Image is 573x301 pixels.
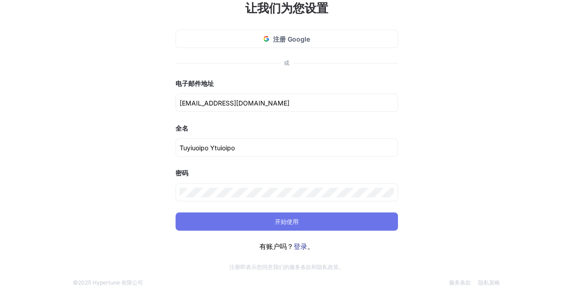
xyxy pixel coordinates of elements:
div: 密码 [176,168,398,179]
p: 注册即表示您同意我们的 和 。 [176,263,398,271]
input: name@company.com [180,98,394,108]
font: 2025 Hypertune 有限公司 [78,279,143,286]
a: 登录 [294,242,307,251]
input: 全名 [180,143,394,153]
button: 注册 Google [176,30,398,48]
div: 或 [284,59,289,67]
a: 服务条款 [449,279,471,286]
span: 开始使用 [275,219,299,224]
span: 注册 Google [273,34,310,44]
a: 服务条款 [289,264,311,270]
div: 全名 [176,123,398,134]
div: © [73,279,143,287]
div: 有账户吗？ 。 [176,242,398,252]
a: 隐私政策 [317,264,339,270]
div: 电子邮件地址 [176,78,398,89]
a: 隐私策略 [478,279,500,286]
button: 开始使用 [176,212,398,231]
